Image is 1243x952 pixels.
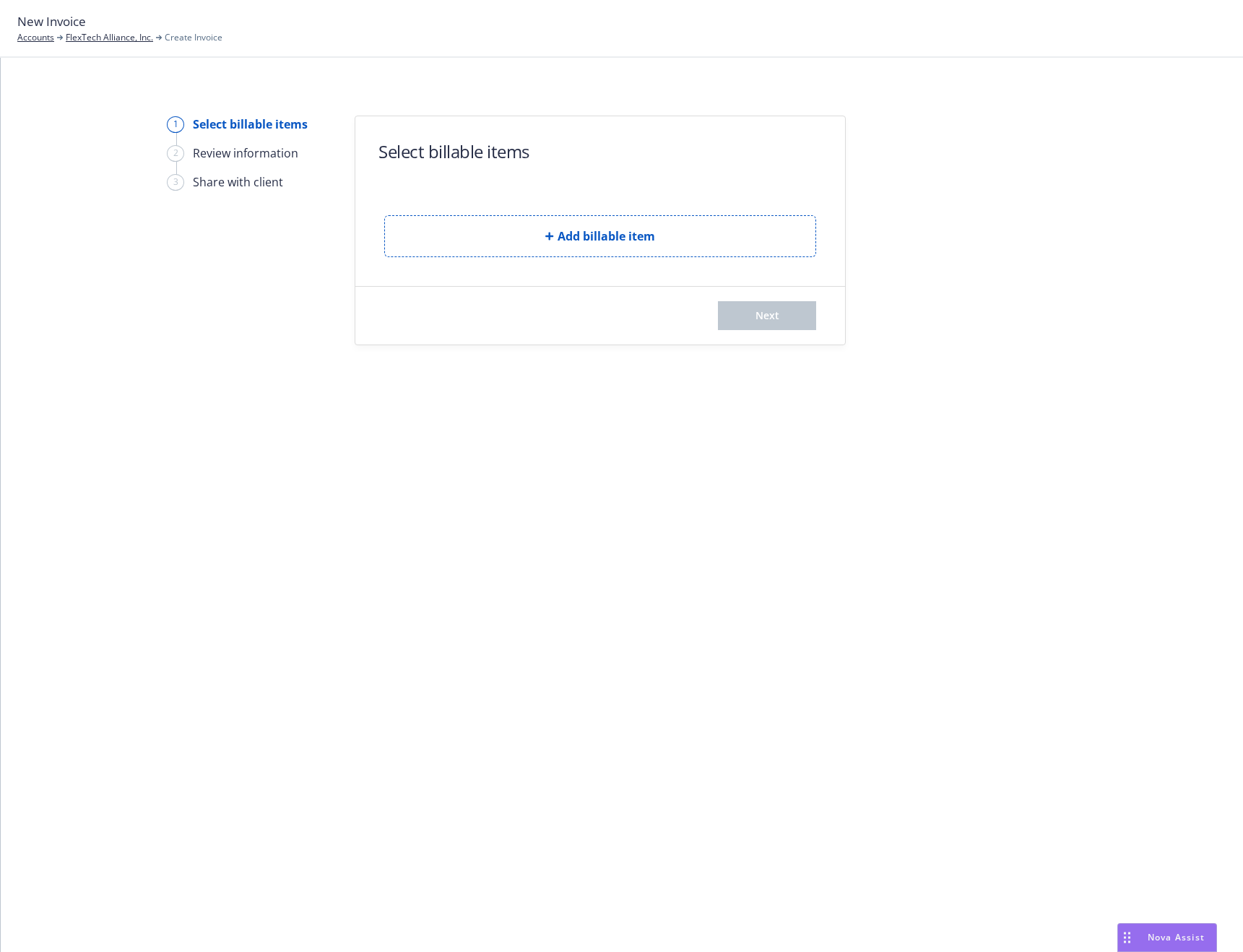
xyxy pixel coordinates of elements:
span: Add billable item [558,228,655,245]
div: 2 [167,145,184,162]
div: Select billable items [193,116,308,133]
span: Create Invoice [165,31,222,44]
div: 1 [167,116,184,133]
span: Nova Assist [1148,931,1205,943]
span: Next [755,308,779,322]
a: FlexTech Alliance, Inc. [66,31,153,44]
h1: Select billable items [378,139,529,163]
button: Nova Assist [1117,923,1217,952]
a: Accounts [17,31,54,44]
div: 3 [167,174,184,191]
div: Share with client [193,173,283,191]
div: Drag to move [1118,924,1136,951]
button: Next [718,301,816,330]
button: Add billable item [384,215,816,257]
div: Review information [193,144,298,162]
span: New Invoice [17,12,86,31]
